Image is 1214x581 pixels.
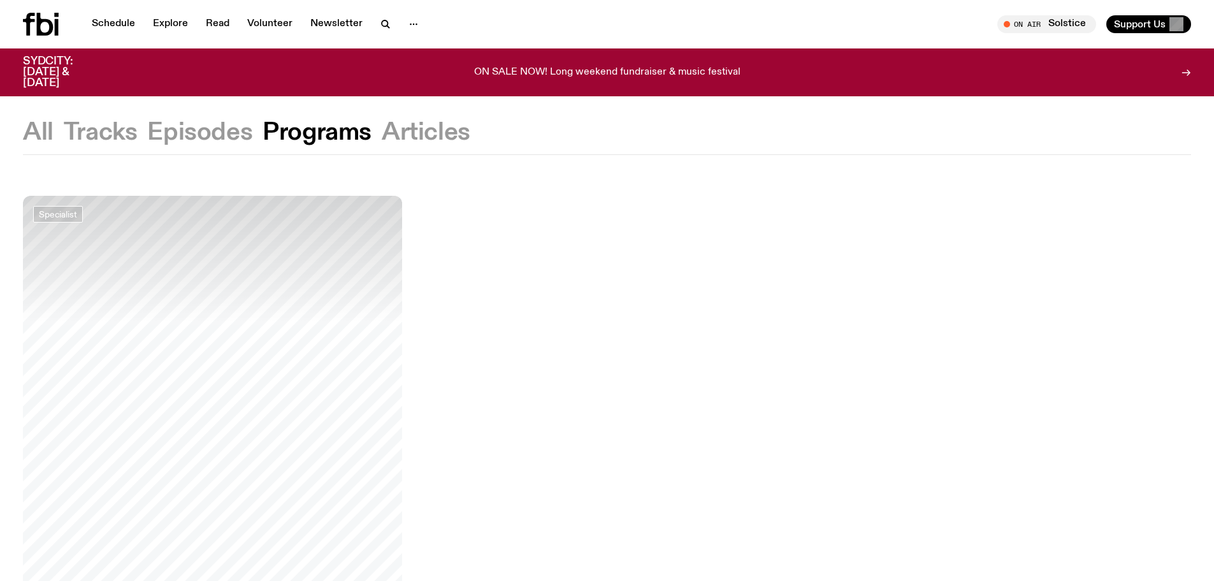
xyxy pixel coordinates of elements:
[147,121,252,144] button: Episodes
[198,15,237,33] a: Read
[240,15,300,33] a: Volunteer
[23,121,54,144] button: All
[39,209,77,219] span: Specialist
[474,67,741,78] p: ON SALE NOW! Long weekend fundraiser & music festival
[1114,18,1166,30] span: Support Us
[382,121,470,144] button: Articles
[64,121,138,144] button: Tracks
[23,56,105,89] h3: SYDCITY: [DATE] & [DATE]
[33,206,83,223] a: Specialist
[1106,15,1191,33] button: Support Us
[84,15,143,33] a: Schedule
[145,15,196,33] a: Explore
[997,15,1096,33] button: On AirSolstice
[263,121,372,144] button: Programs
[303,15,370,33] a: Newsletter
